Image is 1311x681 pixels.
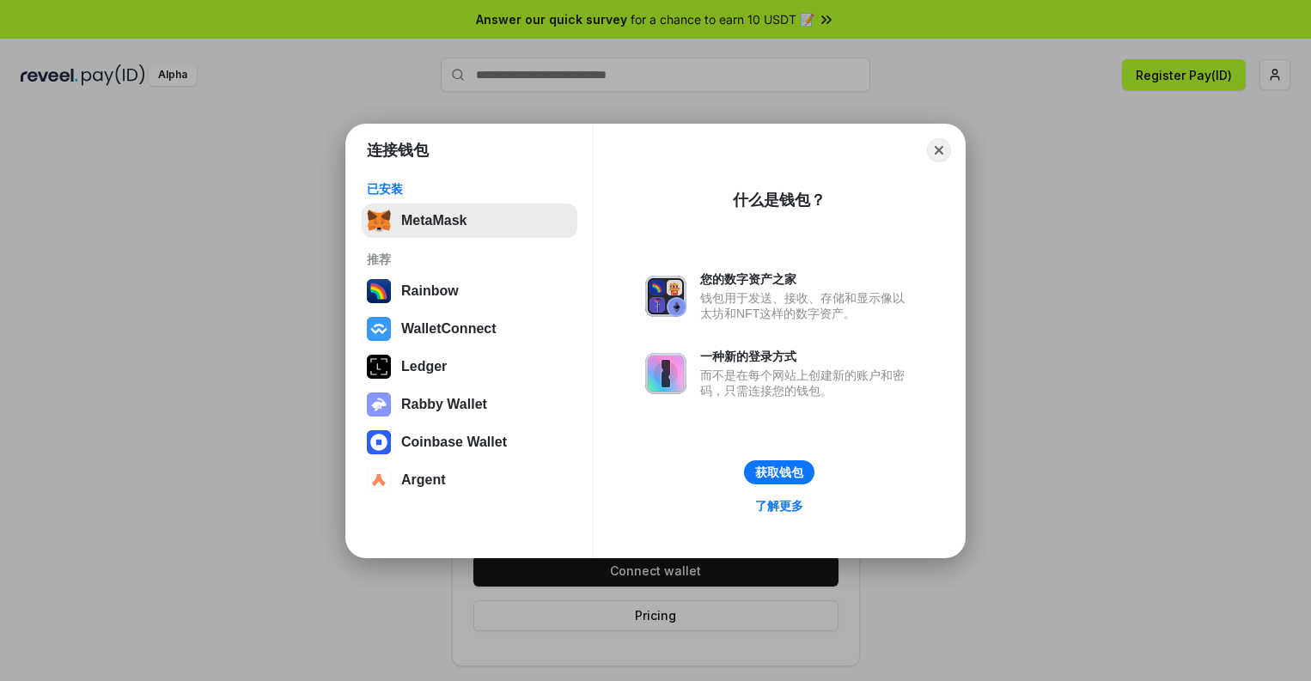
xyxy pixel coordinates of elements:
button: Rainbow [362,274,577,308]
div: 推荐 [367,252,572,267]
div: 什么是钱包？ [733,190,826,210]
button: Close [927,138,951,162]
img: svg+xml,%3Csvg%20xmlns%3D%22http%3A%2F%2Fwww.w3.org%2F2000%2Fsvg%22%20width%3D%2228%22%20height%3... [367,355,391,379]
div: 钱包用于发送、接收、存储和显示像以太坊和NFT这样的数字资产。 [700,290,913,321]
div: 您的数字资产之家 [700,271,913,287]
div: Rabby Wallet [401,397,487,412]
img: svg+xml,%3Csvg%20xmlns%3D%22http%3A%2F%2Fwww.w3.org%2F2000%2Fsvg%22%20fill%3D%22none%22%20viewBox... [645,353,686,394]
button: Argent [362,463,577,497]
img: svg+xml,%3Csvg%20width%3D%2228%22%20height%3D%2228%22%20viewBox%3D%220%200%2028%2028%22%20fill%3D... [367,317,391,341]
div: Argent [401,472,446,488]
div: Ledger [401,359,447,374]
div: MetaMask [401,213,466,228]
a: 了解更多 [745,495,814,517]
button: Rabby Wallet [362,387,577,422]
div: Rainbow [401,283,459,299]
div: 一种新的登录方式 [700,349,913,364]
div: 了解更多 [755,498,803,514]
div: Coinbase Wallet [401,435,507,450]
div: 获取钱包 [755,465,803,480]
div: 已安装 [367,181,572,197]
img: svg+xml,%3Csvg%20width%3D%2228%22%20height%3D%2228%22%20viewBox%3D%220%200%2028%2028%22%20fill%3D... [367,430,391,454]
button: Coinbase Wallet [362,425,577,459]
button: MetaMask [362,204,577,238]
img: svg+xml,%3Csvg%20xmlns%3D%22http%3A%2F%2Fwww.w3.org%2F2000%2Fsvg%22%20fill%3D%22none%22%20viewBox... [645,276,686,317]
button: Ledger [362,350,577,384]
div: 而不是在每个网站上创建新的账户和密码，只需连接您的钱包。 [700,368,913,398]
img: svg+xml,%3Csvg%20fill%3D%22none%22%20height%3D%2233%22%20viewBox%3D%220%200%2035%2033%22%20width%... [367,209,391,233]
img: svg+xml,%3Csvg%20xmlns%3D%22http%3A%2F%2Fwww.w3.org%2F2000%2Fsvg%22%20fill%3D%22none%22%20viewBox... [367,392,391,417]
h1: 连接钱包 [367,140,429,161]
button: WalletConnect [362,312,577,346]
div: WalletConnect [401,321,497,337]
img: svg+xml,%3Csvg%20width%3D%22120%22%20height%3D%22120%22%20viewBox%3D%220%200%20120%20120%22%20fil... [367,279,391,303]
img: svg+xml,%3Csvg%20width%3D%2228%22%20height%3D%2228%22%20viewBox%3D%220%200%2028%2028%22%20fill%3D... [367,468,391,492]
button: 获取钱包 [744,460,814,484]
